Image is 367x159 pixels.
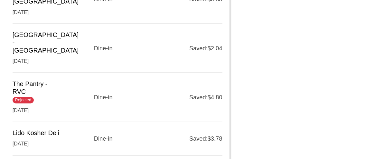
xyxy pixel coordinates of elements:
h5: [GEOGRAPHIC_DATA] - [GEOGRAPHIC_DATA] [13,31,60,54]
h5: The Pantry - RVC [13,80,60,104]
span: Saved: [189,135,208,142]
span: Saved: [189,94,208,101]
span: Rejected [13,97,34,104]
div: [DATE] [13,140,60,148]
div: [DATE] [13,57,60,65]
h5: Lido Kosher Deli [13,130,60,137]
span: Saved: [189,45,208,52]
div: [DATE] [13,107,60,114]
div: Dine-in [70,134,113,143]
div: [DATE] [13,9,60,16]
div: $2.04 [175,44,222,53]
div: Dine-in [70,93,113,102]
div: $3.78 [175,134,222,143]
div: $4.80 [175,93,222,102]
div: Dine-in [70,44,113,53]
